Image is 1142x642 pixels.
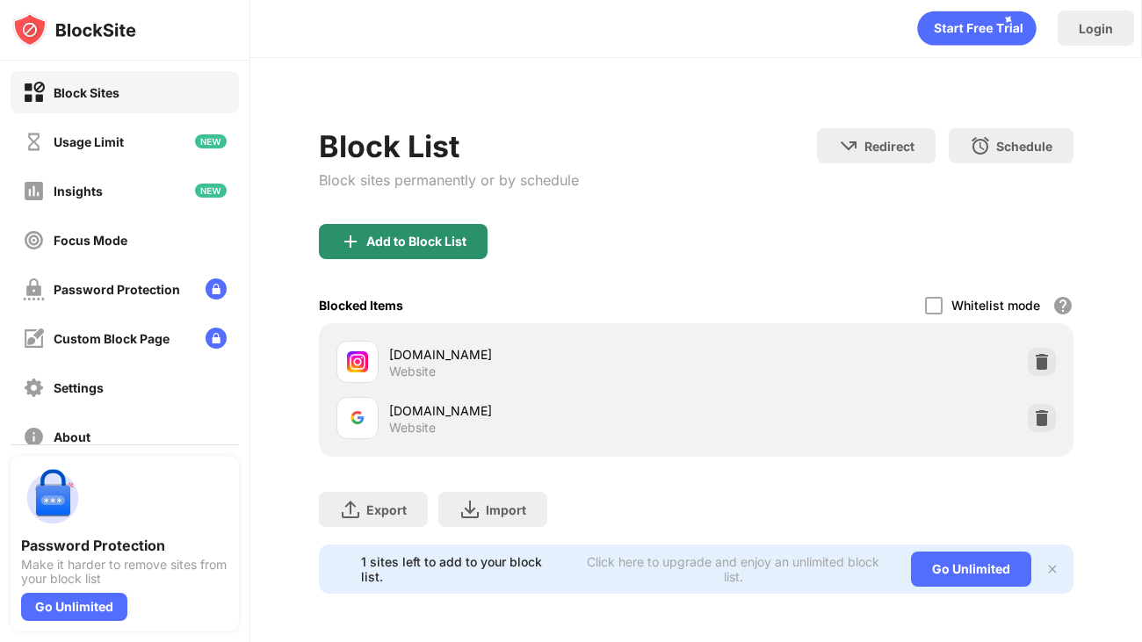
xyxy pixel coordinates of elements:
[347,408,368,429] img: favicons
[54,184,103,198] div: Insights
[366,502,407,517] div: Export
[54,282,180,297] div: Password Protection
[389,420,436,436] div: Website
[195,134,227,148] img: new-icon.svg
[23,82,45,104] img: block-on.svg
[206,278,227,299] img: lock-menu.svg
[206,328,227,349] img: lock-menu.svg
[23,328,45,350] img: customize-block-page-off.svg
[917,11,1037,46] div: animation
[195,184,227,198] img: new-icon.svg
[21,537,228,554] div: Password Protection
[389,364,436,379] div: Website
[996,139,1052,154] div: Schedule
[54,233,127,248] div: Focus Mode
[1079,21,1113,36] div: Login
[319,128,579,164] div: Block List
[23,278,45,300] img: password-protection-off.svg
[347,351,368,372] img: favicons
[486,502,526,517] div: Import
[21,466,84,530] img: push-password-protection.svg
[54,331,170,346] div: Custom Block Page
[1045,562,1059,576] img: x-button.svg
[576,554,890,584] div: Click here to upgrade and enjoy an unlimited block list.
[54,85,119,100] div: Block Sites
[12,12,136,47] img: logo-blocksite.svg
[319,298,403,313] div: Blocked Items
[23,180,45,202] img: insights-off.svg
[54,380,104,395] div: Settings
[864,139,914,154] div: Redirect
[23,131,45,153] img: time-usage-off.svg
[361,554,566,584] div: 1 sites left to add to your block list.
[23,229,45,251] img: focus-off.svg
[911,552,1031,587] div: Go Unlimited
[951,298,1040,313] div: Whitelist mode
[389,401,697,420] div: [DOMAIN_NAME]
[319,171,579,189] div: Block sites permanently or by schedule
[54,429,90,444] div: About
[23,426,45,448] img: about-off.svg
[366,234,466,249] div: Add to Block List
[23,377,45,399] img: settings-off.svg
[21,558,228,586] div: Make it harder to remove sites from your block list
[54,134,124,149] div: Usage Limit
[21,593,127,621] div: Go Unlimited
[389,345,697,364] div: [DOMAIN_NAME]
